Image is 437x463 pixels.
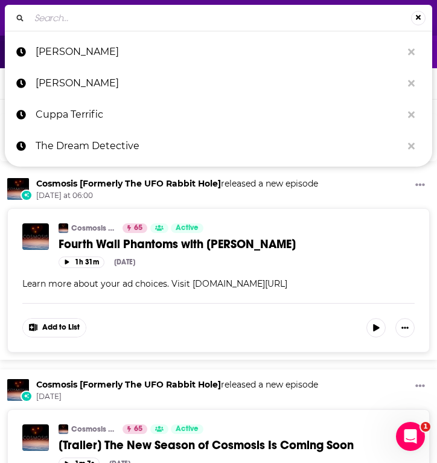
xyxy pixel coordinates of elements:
[36,191,318,201] span: [DATE] at 06:00
[36,178,318,190] h3: released a new episode
[22,424,49,451] img: [Trailer] The New Season of Cosmosis Is Coming Soon
[36,130,402,162] p: The Dream Detective
[36,178,221,189] a: Cosmosis [Formerly The UFO Rabbit Hole]
[410,379,430,394] button: Show More Button
[59,223,68,233] img: Cosmosis [Formerly The UFO Rabbit Hole]
[5,130,432,162] a: The Dream Detective
[71,424,115,434] a: Cosmosis [Formerly The UFO Rabbit Hole]
[395,318,415,337] button: Show More Button
[42,323,80,332] span: Add to List
[176,423,199,435] span: Active
[59,237,415,252] a: Fourth Wall Phantoms with [PERSON_NAME]
[5,68,432,99] a: [PERSON_NAME]
[22,278,287,289] span: Learn more about your ad choices. Visit [DOMAIN_NAME][URL]
[176,222,199,234] span: Active
[5,99,432,130] a: Cuppa Terrific
[123,424,147,434] a: 65
[134,222,142,234] span: 65
[22,223,49,250] img: Fourth Wall Phantoms with Joshua Cutchin
[7,379,29,401] img: Cosmosis [Formerly The UFO Rabbit Hole]
[59,438,415,453] a: [Trailer] The New Season of Cosmosis Is Coming Soon
[59,237,296,252] span: Fourth Wall Phantoms with [PERSON_NAME]
[21,190,32,201] div: New Episode
[421,422,430,432] span: 1
[21,391,32,402] div: New Episode
[5,36,432,68] a: [PERSON_NAME]
[59,424,68,434] img: Cosmosis [Formerly The UFO Rabbit Hole]
[30,8,411,28] input: Search...
[36,392,318,402] span: [DATE]
[36,99,402,130] p: Cuppa Terrific
[36,68,402,99] p: dr ben rein
[59,257,104,268] button: 1h 31m
[7,178,29,200] img: Cosmosis [Formerly The UFO Rabbit Hole]
[23,319,86,337] button: Show More Button
[36,379,221,390] a: Cosmosis [Formerly The UFO Rabbit Hole]
[410,178,430,193] button: Show More Button
[59,438,354,453] span: [Trailer] The New Season of Cosmosis Is Coming Soon
[36,379,318,391] h3: released a new episode
[171,424,203,434] a: Active
[36,36,402,68] p: danica patrick
[171,223,203,233] a: Active
[134,423,142,435] span: 65
[71,223,115,233] a: Cosmosis [Formerly The UFO Rabbit Hole]
[123,223,147,233] a: 65
[114,258,135,266] div: [DATE]
[396,422,425,451] iframe: Intercom live chat
[5,5,432,31] div: Search...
